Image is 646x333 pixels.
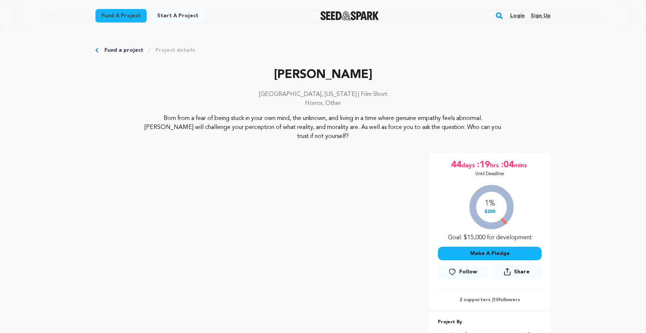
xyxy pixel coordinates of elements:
a: Seed&Spark Homepage [320,11,379,20]
a: Login [510,10,525,22]
span: Share [514,268,530,276]
img: Seed&Spark Logo Dark Mode [320,11,379,20]
a: Follow [438,265,487,279]
button: Make A Pledge [438,247,542,260]
span: mins [514,159,528,171]
span: days [461,159,476,171]
a: Project details [155,46,195,54]
a: Start a project [151,9,204,22]
span: 44 [451,159,461,171]
p: [PERSON_NAME] [95,66,551,84]
p: Horror, Other [95,99,551,108]
span: :04 [500,159,514,171]
a: Sign up [531,10,551,22]
a: Fund a project [104,46,143,54]
p: Project By [438,318,542,327]
span: hrs [490,159,500,171]
p: 2 supporters | followers [438,297,542,303]
span: Follow [459,268,477,276]
p: Until Deadline [475,171,504,177]
span: 10 [493,298,499,302]
span: Share [492,265,542,282]
span: :19 [476,159,490,171]
div: Breadcrumb [95,46,551,54]
p: [GEOGRAPHIC_DATA], [US_STATE] | Film Short [95,90,551,99]
p: Born from a fear of being stuck in your own mind, the unknown, and living in a time where genuine... [141,114,505,141]
a: Fund a project [95,9,147,22]
button: Share [492,265,542,279]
